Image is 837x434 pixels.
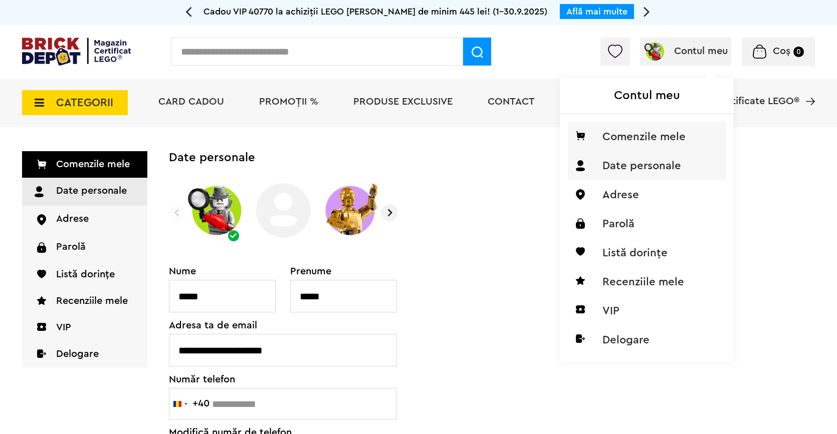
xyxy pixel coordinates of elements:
a: Adrese [22,206,147,233]
a: VIP [22,314,147,341]
a: Comenzile mele [22,151,147,178]
a: Produse exclusive [353,97,453,107]
a: Parolă [22,234,147,261]
a: PROMOȚII % [259,97,318,107]
span: Magazine Certificate LEGO® [669,83,799,106]
a: Listă dorințe [22,261,147,288]
a: Află mai multe [566,7,627,16]
span: CATEGORII [56,97,113,108]
a: Delogare [22,341,147,367]
label: Adresa ta de email [169,320,397,330]
label: Prenume [290,266,397,276]
span: Coș [773,46,790,56]
h1: Contul meu [560,78,734,114]
span: Cadou VIP 40770 la achiziții LEGO [PERSON_NAME] de minim 445 lei! (1-30.9.2025) [203,7,547,16]
a: Contact [488,97,535,107]
span: Contul meu [674,46,728,56]
small: 0 [793,47,804,57]
a: Card Cadou [158,97,224,107]
label: Nume [169,266,276,276]
a: Recenziile mele [22,288,147,314]
a: Magazine Certificate LEGO® [799,83,815,93]
h2: Date personale [169,151,815,164]
a: Contul meu [644,46,728,56]
a: Date personale [22,178,147,206]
